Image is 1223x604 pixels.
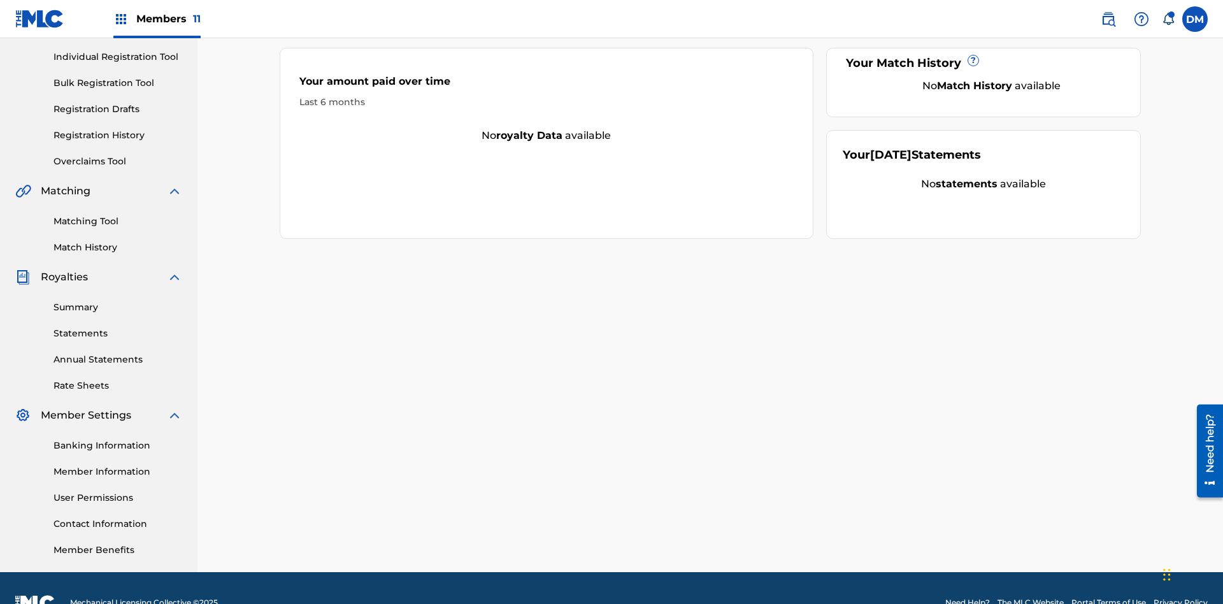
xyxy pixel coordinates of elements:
[1096,6,1121,32] a: Public Search
[15,270,31,285] img: Royalties
[54,327,182,340] a: Statements
[1163,556,1171,594] div: Drag
[1134,11,1149,27] img: help
[1101,11,1116,27] img: search
[54,543,182,557] a: Member Benefits
[54,439,182,452] a: Banking Information
[843,55,1125,72] div: Your Match History
[41,183,90,199] span: Matching
[968,55,978,66] span: ?
[1187,399,1223,504] iframe: Resource Center
[167,270,182,285] img: expand
[41,408,131,423] span: Member Settings
[859,78,1125,94] div: No available
[1182,6,1208,32] div: User Menu
[1129,6,1154,32] div: Help
[54,129,182,142] a: Registration History
[54,301,182,314] a: Summary
[54,517,182,531] a: Contact Information
[1159,543,1223,604] iframe: Chat Widget
[870,148,912,162] span: [DATE]
[54,379,182,392] a: Rate Sheets
[54,103,182,116] a: Registration Drafts
[936,178,998,190] strong: statements
[937,80,1012,92] strong: Match History
[15,408,31,423] img: Member Settings
[15,10,64,28] img: MLC Logo
[280,128,813,143] div: No available
[54,76,182,90] a: Bulk Registration Tool
[136,11,201,26] span: Members
[15,183,31,199] img: Matching
[843,147,981,164] div: Your Statements
[54,353,182,366] a: Annual Statements
[54,241,182,254] a: Match History
[167,183,182,199] img: expand
[54,491,182,505] a: User Permissions
[167,408,182,423] img: expand
[299,74,794,96] div: Your amount paid over time
[54,215,182,228] a: Matching Tool
[496,129,562,141] strong: royalty data
[113,11,129,27] img: Top Rightsholders
[1162,13,1175,25] div: Notifications
[843,176,1125,192] div: No available
[299,96,794,109] div: Last 6 months
[54,465,182,478] a: Member Information
[41,270,88,285] span: Royalties
[54,50,182,64] a: Individual Registration Tool
[193,13,201,25] span: 11
[54,155,182,168] a: Overclaims Tool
